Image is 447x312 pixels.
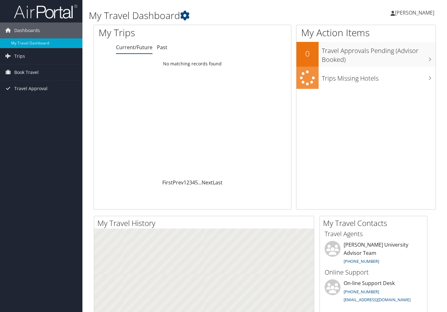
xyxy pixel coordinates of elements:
span: [PERSON_NAME] [395,9,434,16]
a: Trips Missing Hotels [296,67,436,89]
h3: Online Support [325,268,422,277]
a: 4 [192,179,195,186]
span: … [198,179,202,186]
a: Prev [173,179,184,186]
li: [PERSON_NAME] University Advisor Team [321,241,425,267]
span: Book Travel [14,64,39,80]
img: airportal-logo.png [14,4,77,19]
a: 0Travel Approvals Pending (Advisor Booked) [296,42,436,66]
span: Dashboards [14,23,40,38]
a: [PERSON_NAME] [391,3,441,22]
a: Next [202,179,213,186]
h2: My Travel Contacts [323,218,427,229]
a: 3 [189,179,192,186]
a: [PHONE_NUMBER] [344,289,379,295]
a: [EMAIL_ADDRESS][DOMAIN_NAME] [344,297,411,302]
a: First [162,179,173,186]
li: On-line Support Desk [321,279,425,305]
h3: Travel Approvals Pending (Advisor Booked) [322,43,436,64]
h3: Trips Missing Hotels [322,71,436,83]
h3: Travel Agents [325,229,422,238]
td: No matching records found [94,58,291,70]
a: Past [157,44,167,51]
h2: My Travel History [97,218,314,229]
h2: 0 [296,48,319,59]
a: 2 [186,179,189,186]
span: Travel Approval [14,81,48,96]
a: Last [213,179,223,186]
a: 1 [184,179,186,186]
a: [PHONE_NUMBER] [344,258,379,264]
a: 5 [195,179,198,186]
h1: My Trips [99,26,204,39]
span: Trips [14,48,25,64]
a: Current/Future [116,44,152,51]
h1: My Travel Dashboard [89,9,323,22]
h1: My Action Items [296,26,436,39]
